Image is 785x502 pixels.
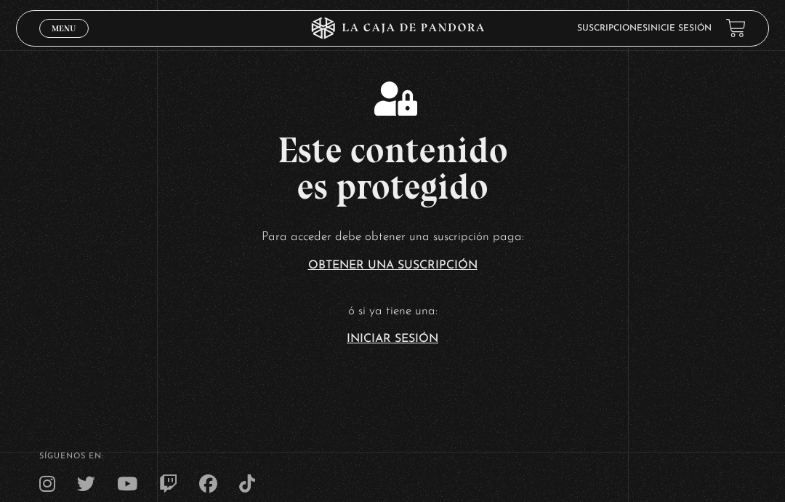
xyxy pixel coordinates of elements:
[577,24,648,33] a: Suscripciones
[47,36,81,47] span: Cerrar
[308,260,478,271] a: Obtener una suscripción
[726,18,746,38] a: View your shopping cart
[52,24,76,33] span: Menu
[648,24,712,33] a: Inicie sesión
[39,453,746,461] h4: SÍguenos en:
[347,333,438,345] a: Iniciar Sesión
